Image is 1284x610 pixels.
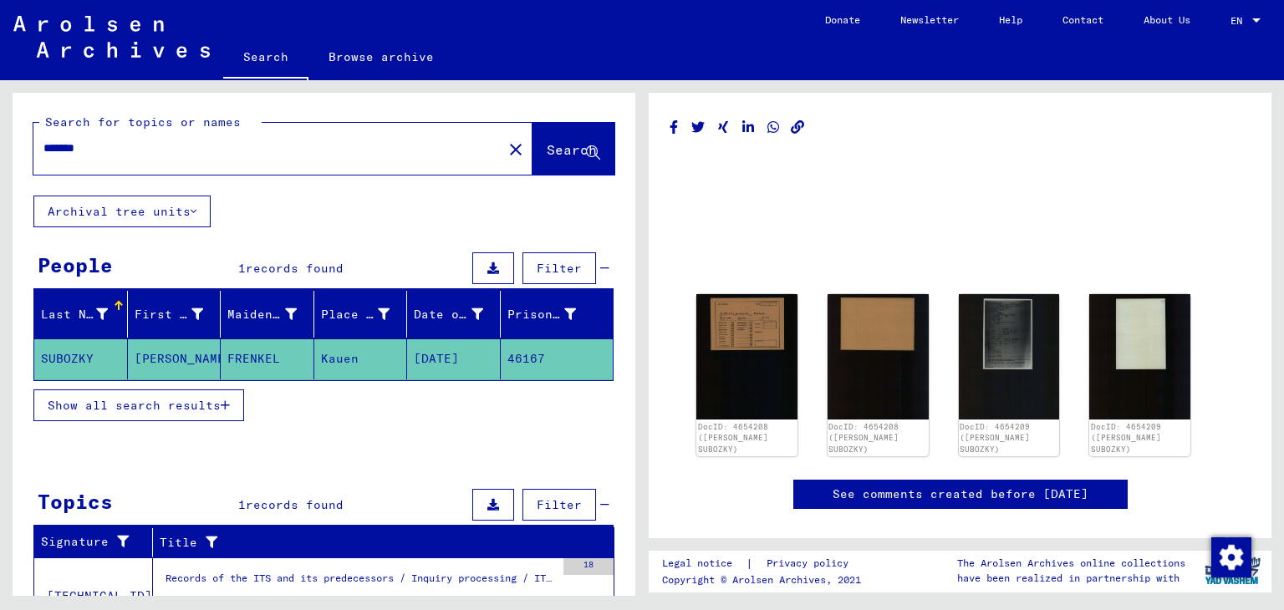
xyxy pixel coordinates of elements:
[537,261,582,276] span: Filter
[696,294,797,419] img: 001.jpg
[662,555,869,572] div: |
[507,301,598,328] div: Prisoner #
[547,141,597,158] span: Search
[662,555,746,572] a: Legal notice
[41,533,140,551] div: Signature
[1089,294,1190,419] img: 002.jpg
[1091,422,1161,454] a: DocID: 4654209 ([PERSON_NAME] SUBOZKY)
[537,497,582,512] span: Filter
[135,301,225,328] div: First Name
[765,117,782,138] button: Share on WhatsApp
[828,294,929,419] img: 002.jpg
[407,291,501,338] mat-header-cell: Date of Birth
[957,571,1185,586] p: have been realized in partnership with
[753,555,869,572] a: Privacy policy
[221,338,314,379] mat-cell: FRENKEL
[957,556,1185,571] p: The Arolsen Archives online collections
[715,117,732,138] button: Share on Xing
[959,294,1060,419] img: 001.jpg
[662,572,869,587] p: Copyright © Arolsen Archives, 2021
[238,497,246,512] span: 1
[33,389,244,421] button: Show all search results
[414,306,483,323] div: Date of Birth
[160,529,598,556] div: Title
[308,37,454,77] a: Browse archive
[41,306,108,323] div: Last Name
[501,338,614,379] mat-cell: 46167
[48,398,221,413] span: Show all search results
[690,117,707,138] button: Share on Twitter
[960,422,1030,454] a: DocID: 4654209 ([PERSON_NAME] SUBOZKY)
[221,291,314,338] mat-header-cell: Maiden Name
[698,422,768,454] a: DocID: 4654208 ([PERSON_NAME] SUBOZKY)
[665,117,683,138] button: Share on Facebook
[321,301,411,328] div: Place of Birth
[13,16,210,58] img: Arolsen_neg.svg
[532,123,614,175] button: Search
[499,132,532,165] button: Clear
[128,338,222,379] mat-cell: [PERSON_NAME]
[238,261,246,276] span: 1
[789,117,807,138] button: Copy link
[522,489,596,521] button: Filter
[41,301,129,328] div: Last Name
[740,117,757,138] button: Share on LinkedIn
[314,338,408,379] mat-cell: Kauen
[501,291,614,338] mat-header-cell: Prisoner #
[45,114,241,130] mat-label: Search for topics or names
[321,306,390,323] div: Place of Birth
[34,291,128,338] mat-header-cell: Last Name
[833,485,1088,503] a: See comments created before [DATE]
[227,306,297,323] div: Maiden Name
[246,261,344,276] span: records found
[314,291,408,338] mat-header-cell: Place of Birth
[38,250,113,280] div: People
[414,301,504,328] div: Date of Birth
[227,301,318,328] div: Maiden Name
[1211,537,1251,577] img: Change consent
[223,37,308,80] a: Search
[38,486,113,516] div: Topics
[33,196,211,227] button: Archival tree units
[563,558,614,575] div: 18
[507,306,577,323] div: Prisoner #
[506,140,526,160] mat-icon: close
[160,534,581,552] div: Title
[522,252,596,284] button: Filter
[1230,15,1249,27] span: EN
[128,291,222,338] mat-header-cell: First Name
[246,497,344,512] span: records found
[41,529,156,556] div: Signature
[1201,550,1264,592] img: yv_logo.png
[407,338,501,379] mat-cell: [DATE]
[34,338,128,379] mat-cell: SUBOZKY
[166,571,555,594] div: Records of the ITS and its predecessors / Inquiry processing / ITS case files as of 1947 / Reposi...
[828,422,899,454] a: DocID: 4654208 ([PERSON_NAME] SUBOZKY)
[135,306,204,323] div: First Name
